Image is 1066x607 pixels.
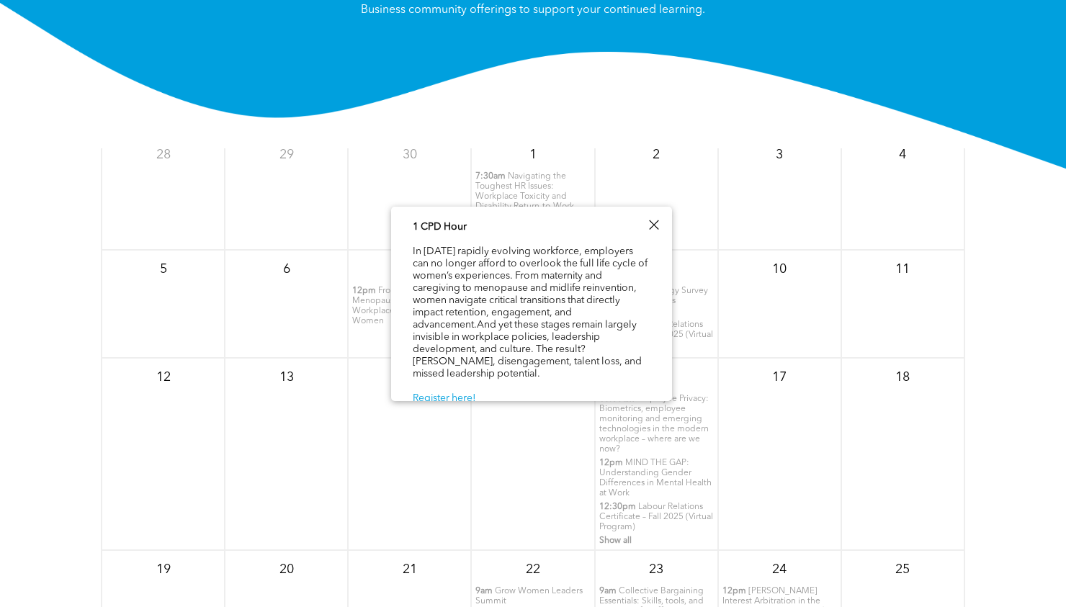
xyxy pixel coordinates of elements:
span: Labour Relations Certificate – Fall 2025 (Virtual Program) [599,503,713,531]
span: 9am [599,586,617,596]
p: 25 [890,557,915,583]
p: 6 [274,256,300,282]
p: 17 [766,364,792,390]
p: 22 [520,557,546,583]
b: 1 CPD Hour [413,222,467,232]
span: Employee Privacy: Biometrics, employee monitoring and emerging technologies in the modern workpla... [599,395,709,454]
span: 9am [475,586,493,596]
span: From Maternity to Menopause: Building a Workplace That Works for Women [352,287,454,325]
span: Navigating the Toughest HR Issues: Workplace Toxicity and Disability Return-to-Work [475,172,574,211]
p: 30 [397,142,423,168]
p: 23 [643,557,669,583]
p: 11 [890,256,915,282]
p: 21 [397,557,423,583]
p: 19 [151,557,176,583]
p: 3 [766,142,792,168]
p: 13 [274,364,300,390]
p: 29 [274,142,300,168]
p: 4 [890,142,915,168]
div: In [DATE] rapidly evolving workforce, employers can no longer afford to overlook the full life cy... [413,220,650,406]
p: 5 [151,256,176,282]
span: Show all [599,536,632,545]
p: 24 [766,557,792,583]
a: Register here! [413,393,476,403]
span: 7:30am [475,171,506,181]
span: Grow Women Leaders Summit [475,587,583,606]
span: 12pm [352,286,376,296]
span: 12pm [722,586,746,596]
span: MIND THE GAP: Understanding Gender Differences in Mental Health at Work [599,459,712,498]
p: 12 [151,364,176,390]
p: 20 [274,557,300,583]
p: 10 [766,256,792,282]
p: 1 [520,142,546,168]
p: 2 [643,142,669,168]
span: 12:30pm [599,502,636,512]
span: 12pm [599,458,623,468]
p: 28 [151,142,176,168]
p: 18 [890,364,915,390]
